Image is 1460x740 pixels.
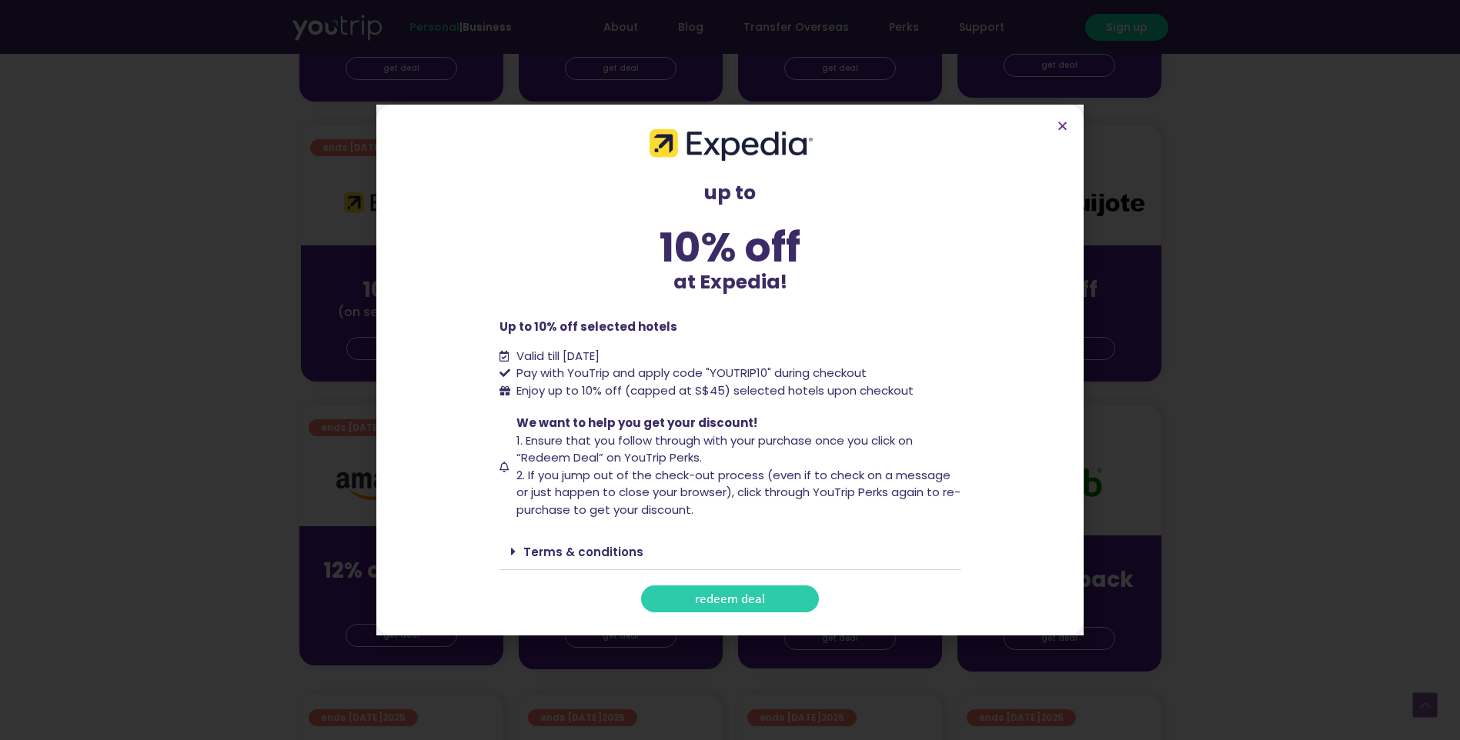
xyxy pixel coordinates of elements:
div: Terms & conditions [499,534,961,570]
span: 1. Ensure that you follow through with your purchase once you click on “Redeem Deal” on YouTrip P... [516,432,913,466]
span: We want to help you get your discount! [516,415,757,431]
p: up to [499,178,961,208]
span: redeem deal [695,593,765,605]
div: 10% off [499,227,961,268]
a: Terms & conditions [523,544,643,560]
p: at Expedia! [499,268,961,297]
span: Valid till [DATE] [516,348,600,364]
span: 2. If you jump out of the check-out process (even if to check on a message or just happen to clos... [516,467,961,518]
a: redeem deal [641,585,819,612]
p: Up to 10% off selected hotels [499,318,961,336]
a: Close [1057,120,1068,132]
span: Enjoy up to 10% off (capped at S$45) selected hotels upon checkout [513,382,914,400]
span: Pay with YouTrip and apply code "YOUTRIP10" during checkout [513,365,867,382]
